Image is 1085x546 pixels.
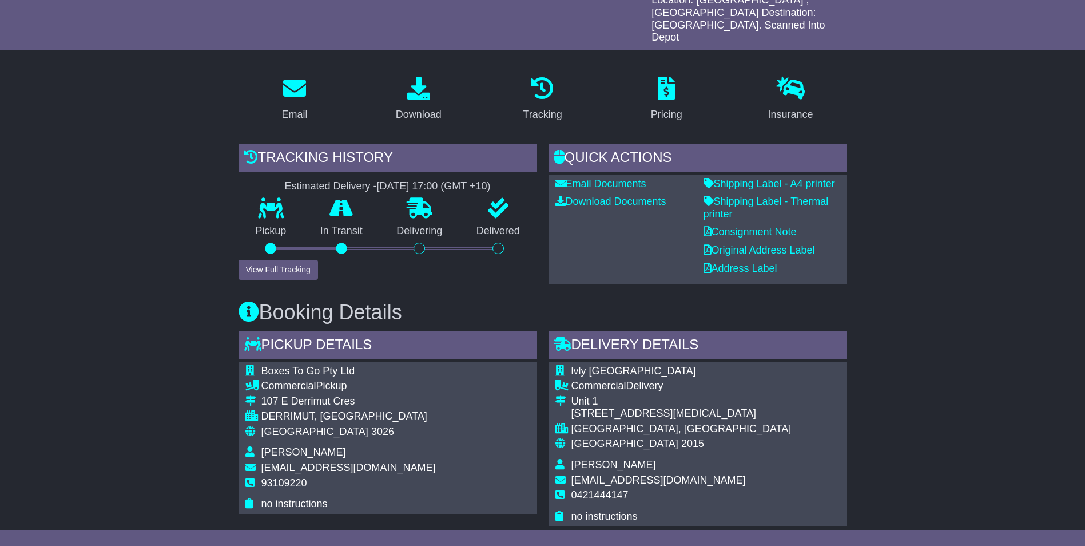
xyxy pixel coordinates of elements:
[261,395,436,408] div: 107 E Derrimut Cres
[239,301,847,324] h3: Booking Details
[571,474,746,486] span: [EMAIL_ADDRESS][DOMAIN_NAME]
[261,365,355,377] span: Boxes To Go Pty Ltd
[239,180,537,193] div: Estimated Delivery -
[768,107,813,122] div: Insurance
[281,107,307,122] div: Email
[571,459,656,470] span: [PERSON_NAME]
[571,407,792,420] div: [STREET_ADDRESS][MEDICAL_DATA]
[704,244,815,256] a: Original Address Label
[396,107,442,122] div: Download
[239,225,304,238] p: Pickup
[761,73,821,126] a: Insurance
[261,380,316,391] span: Commercial
[261,462,436,473] span: [EMAIL_ADDRESS][DOMAIN_NAME]
[261,380,436,393] div: Pickup
[571,365,696,377] span: lvly [GEOGRAPHIC_DATA]
[651,107,682,122] div: Pricing
[261,446,346,458] span: [PERSON_NAME]
[643,73,690,126] a: Pricing
[261,410,436,423] div: DERRIMUT, [GEOGRAPHIC_DATA]
[704,226,797,238] a: Consignment Note
[704,178,835,189] a: Shipping Label - A4 printer
[704,196,829,220] a: Shipping Label - Thermal printer
[571,395,792,408] div: Unit 1
[261,477,307,489] span: 93109220
[261,498,328,509] span: no instructions
[303,225,380,238] p: In Transit
[261,426,368,437] span: [GEOGRAPHIC_DATA]
[239,331,537,362] div: Pickup Details
[571,380,792,393] div: Delivery
[388,73,449,126] a: Download
[239,260,318,280] button: View Full Tracking
[571,423,792,436] div: [GEOGRAPHIC_DATA], [GEOGRAPHIC_DATA]
[571,438,678,449] span: [GEOGRAPHIC_DATA]
[377,180,491,193] div: [DATE] 17:00 (GMT +10)
[681,438,704,449] span: 2015
[571,380,626,391] span: Commercial
[555,178,646,189] a: Email Documents
[380,225,460,238] p: Delivering
[704,263,777,274] a: Address Label
[571,489,629,501] span: 0421444147
[523,107,562,122] div: Tracking
[515,73,569,126] a: Tracking
[274,73,315,126] a: Email
[239,144,537,175] div: Tracking history
[549,331,847,362] div: Delivery Details
[555,196,666,207] a: Download Documents
[549,144,847,175] div: Quick Actions
[571,511,638,522] span: no instructions
[371,426,394,437] span: 3026
[459,225,537,238] p: Delivered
